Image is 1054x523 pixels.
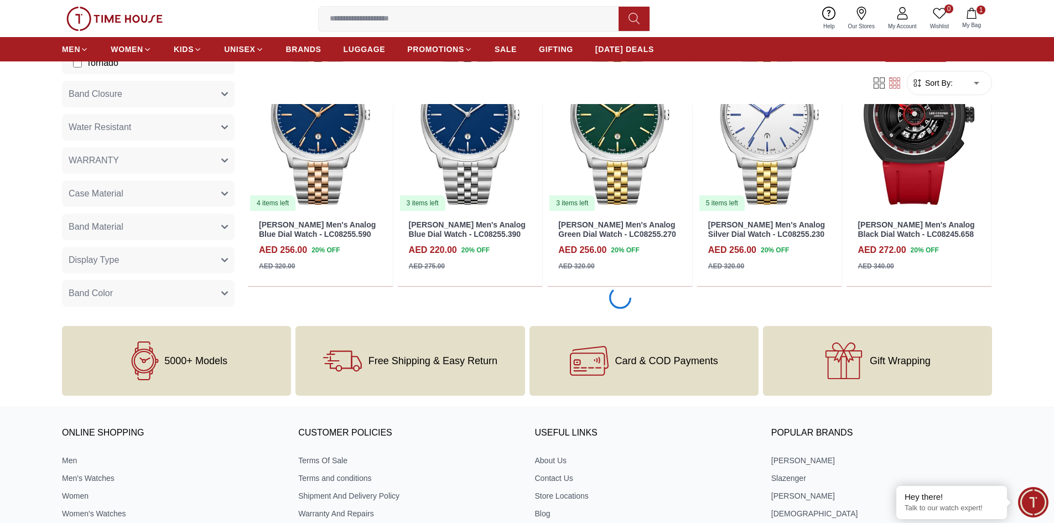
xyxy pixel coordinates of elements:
[547,29,692,212] img: Lee Cooper Men's Analog Green Dial Watch - LC08255.270
[62,214,235,240] button: Band Material
[111,44,143,55] span: WOMEN
[62,455,283,466] a: Men
[409,244,457,257] h4: AED 220.00
[912,77,953,89] button: Sort By:
[62,81,235,107] button: Band Closure
[259,261,295,271] div: AED 320.00
[923,77,953,89] span: Sort By:
[611,245,639,255] span: 20 % OFF
[66,7,163,31] img: ...
[956,6,988,32] button: 1My Bag
[409,261,445,271] div: AED 275.00
[771,455,992,466] a: [PERSON_NAME]
[344,44,386,55] span: LUGGAGE
[558,244,606,257] h4: AED 256.00
[615,355,718,366] span: Card & COD Payments
[535,490,756,501] a: Store Locations
[844,22,879,30] span: Our Stores
[595,39,654,59] a: [DATE] DEALS
[819,22,839,30] span: Help
[884,22,921,30] span: My Account
[174,44,194,55] span: KIDS
[699,195,745,211] div: 5 items left
[298,425,519,442] h3: CUSTOMER POLICIES
[558,220,676,239] a: [PERSON_NAME] Men's Analog Green Dial Watch - LC08255.270
[368,355,497,366] span: Free Shipping & Easy Return
[298,455,519,466] a: Terms Of Sale
[549,195,595,211] div: 3 items left
[407,39,473,59] a: PROMOTIONS
[62,280,235,307] button: Band Color
[495,39,517,59] a: SALE
[926,22,953,30] span: Wishlist
[69,87,122,101] span: Band Closure
[461,245,490,255] span: 20 % OFF
[858,220,974,239] a: [PERSON_NAME] Men's Analog Black Dial Watch - LC08245.658
[259,220,376,239] a: [PERSON_NAME] Men's Analog Blue Dial Watch - LC08255.590
[761,245,789,255] span: 20 % OFF
[409,220,526,239] a: [PERSON_NAME] Men's Analog Blue Dial Watch - LC08255.390
[62,114,235,141] button: Water Resistant
[535,508,756,519] a: Blog
[708,220,825,239] a: [PERSON_NAME] Men's Analog Silver Dial Watch - LC08255.230
[248,29,393,212] a: Lee Cooper Men's Analog Blue Dial Watch - LC08255.5904 items left
[286,39,321,59] a: BRANDS
[73,59,82,68] input: Tornado
[817,4,842,33] a: Help
[62,490,283,501] a: Women
[69,220,123,234] span: Band Material
[69,121,131,134] span: Water Resistant
[344,39,386,59] a: LUGGAGE
[771,490,992,501] a: [PERSON_NAME]
[944,4,953,13] span: 0
[535,473,756,484] a: Contact Us
[539,39,573,59] a: GIFTING
[547,29,692,212] a: Lee Cooper Men's Analog Green Dial Watch - LC08255.2703 items left
[771,473,992,484] a: Slazenger
[923,4,956,33] a: 0Wishlist
[842,4,881,33] a: Our Stores
[164,355,227,366] span: 5000+ Models
[259,244,307,257] h4: AED 256.00
[311,245,340,255] span: 20 % OFF
[539,44,573,55] span: GIFTING
[62,44,80,55] span: MEN
[911,245,939,255] span: 20 % OFF
[69,154,119,167] span: WARRANTY
[398,29,543,212] a: Lee Cooper Men's Analog Blue Dial Watch - LC08255.3903 items left
[250,195,295,211] div: 4 items left
[174,39,202,59] a: KIDS
[535,455,756,466] a: About Us
[697,29,842,212] img: Lee Cooper Men's Analog Silver Dial Watch - LC08255.230
[905,504,999,513] p: Talk to our watch expert!
[1018,487,1048,517] div: Chat Widget
[111,39,152,59] a: WOMEN
[224,44,255,55] span: UNISEX
[535,425,756,442] h3: USEFUL LINKS
[298,473,519,484] a: Terms and conditions
[62,247,235,273] button: Display Type
[398,29,543,212] img: Lee Cooper Men's Analog Blue Dial Watch - LC08255.390
[407,44,464,55] span: PROMOTIONS
[298,490,519,501] a: Shipment And Delivery Policy
[858,261,894,271] div: AED 340.00
[86,56,118,70] span: Tornado
[69,187,123,200] span: Case Material
[870,355,931,366] span: Gift Wrapping
[224,39,263,59] a: UNISEX
[62,39,89,59] a: MEN
[708,244,756,257] h4: AED 256.00
[858,244,906,257] h4: AED 272.00
[697,29,842,212] a: Lee Cooper Men's Analog Silver Dial Watch - LC08255.2305 items left
[62,147,235,174] button: WARRANTY
[847,29,991,212] img: Lee Cooper Men's Analog Black Dial Watch - LC08245.658
[958,21,985,29] span: My Bag
[62,508,283,519] a: Women's Watches
[62,473,283,484] a: Men's Watches
[62,425,283,442] h3: ONLINE SHOPPING
[771,425,992,442] h3: Popular Brands
[298,508,519,519] a: Warranty And Repairs
[400,195,445,211] div: 3 items left
[69,287,113,300] span: Band Color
